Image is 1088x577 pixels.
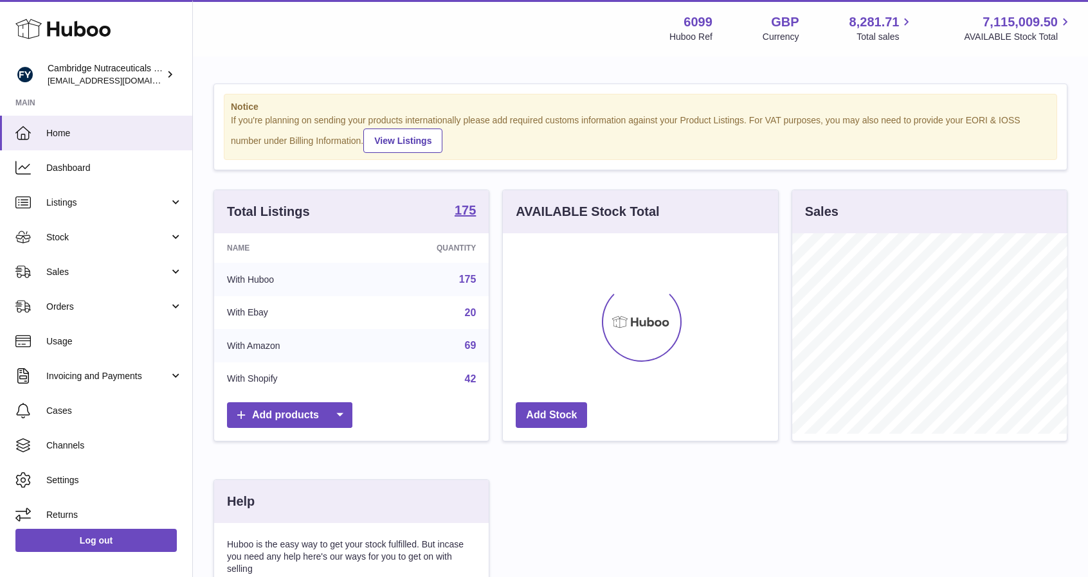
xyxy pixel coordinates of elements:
span: Cases [46,405,183,417]
span: Settings [46,474,183,486]
h3: Total Listings [227,203,310,220]
a: Add Stock [516,402,587,429]
a: 175 [455,204,476,219]
strong: Notice [231,101,1050,113]
a: Add products [227,402,352,429]
span: Total sales [857,31,914,43]
span: Orders [46,301,169,313]
a: Log out [15,529,177,552]
span: Channels [46,439,183,452]
span: Invoicing and Payments [46,370,169,382]
h3: AVAILABLE Stock Total [516,203,659,220]
div: Huboo Ref [669,31,712,43]
span: Home [46,127,183,139]
a: View Listings [363,129,442,153]
img: huboo@camnutra.com [15,65,35,84]
a: 20 [465,307,476,318]
td: With Huboo [214,263,365,296]
a: 175 [459,274,476,285]
span: Listings [46,197,169,209]
span: 7,115,009.50 [983,13,1058,31]
h3: Help [227,493,255,510]
div: Cambridge Nutraceuticals Ltd [48,62,163,87]
h3: Sales [805,203,839,220]
a: 7,115,009.50 AVAILABLE Stock Total [964,13,1073,43]
span: Returns [46,509,183,521]
div: Currency [763,31,799,43]
strong: 175 [455,204,476,217]
div: If you're planning on sending your products internationally please add required customs informati... [231,114,1050,153]
a: 42 [465,373,476,384]
span: Dashboard [46,162,183,174]
span: [EMAIL_ADDRESS][DOMAIN_NAME] [48,75,189,85]
td: With Shopify [214,362,365,396]
span: AVAILABLE Stock Total [964,31,1073,43]
th: Name [214,233,365,263]
span: Sales [46,266,169,278]
strong: 6099 [684,13,712,31]
span: 8,281.71 [849,13,900,31]
span: Stock [46,231,169,244]
td: With Amazon [214,329,365,362]
p: Huboo is the easy way to get your stock fulfilled. But incase you need any help here's our ways f... [227,538,476,575]
span: Usage [46,335,183,348]
a: 8,281.71 Total sales [849,13,914,43]
td: With Ebay [214,296,365,330]
a: 69 [465,340,476,351]
th: Quantity [365,233,489,263]
strong: GBP [771,13,799,31]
